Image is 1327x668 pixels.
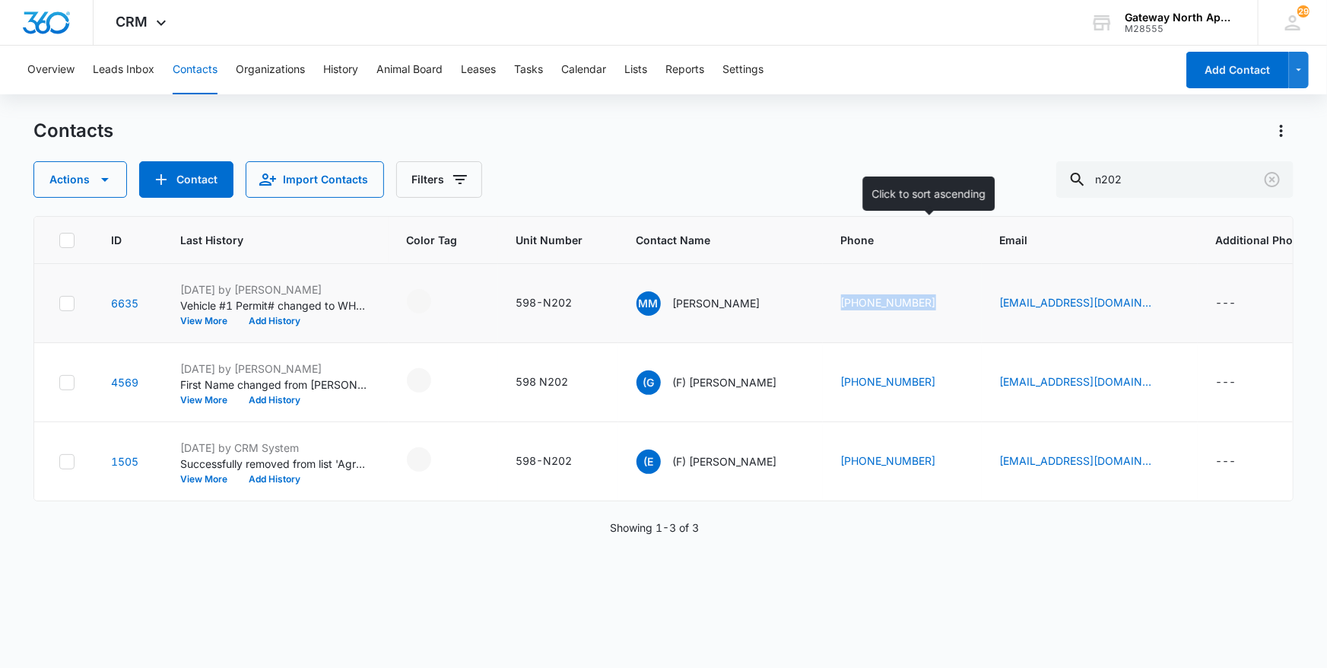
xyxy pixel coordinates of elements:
[461,46,496,94] button: Leases
[841,294,936,310] a: [PHONE_NUMBER]
[396,161,482,198] button: Filters
[1186,52,1289,88] button: Add Contact
[238,317,311,326] button: Add History
[1000,374,1179,392] div: Email - gabrielnedela23@gmail.com - Select to Edit Field
[665,46,704,94] button: Reports
[180,440,370,456] p: [DATE] by CRM System
[1216,453,1237,471] div: ---
[841,374,964,392] div: Phone - (970) 632-3289 - Select to Edit Field
[238,475,311,484] button: Add History
[637,291,788,316] div: Contact Name - Michael Montoya - Select to Edit Field
[323,46,358,94] button: History
[1056,161,1294,198] input: Search Contacts
[180,475,238,484] button: View More
[180,297,370,313] p: Vehicle #1 Permit# changed to WH-3069.
[111,232,122,248] span: ID
[246,161,384,198] button: Import Contacts
[1216,374,1237,392] div: ---
[673,374,777,390] p: (F) [PERSON_NAME]
[407,447,459,472] div: - - Select to Edit Field
[180,396,238,405] button: View More
[1260,167,1284,192] button: Clear
[516,453,600,471] div: Unit Number - 598-N202 - Select to Edit Field
[111,455,138,468] a: Navigate to contact details page for (F) Esther Megan Carlisle
[863,177,995,211] div: Click to sort ascending
[722,46,764,94] button: Settings
[407,232,458,248] span: Color Tag
[407,368,459,393] div: - - Select to Edit Field
[139,161,233,198] button: Add Contact
[1297,5,1310,17] div: notifications count
[841,232,941,248] span: Phone
[1000,453,1179,471] div: Email - carlisleesther@gmail.com - Select to Edit Field
[376,46,443,94] button: Animal Board
[1269,119,1294,143] button: Actions
[516,374,596,392] div: Unit Number - 598 N202 - Select to Edit Field
[1216,232,1306,248] span: Additional Phone
[1125,11,1236,24] div: account name
[637,450,661,474] span: (E
[624,46,647,94] button: Lists
[610,520,699,536] p: Showing 1-3 of 3
[27,46,75,94] button: Overview
[236,46,305,94] button: Organizations
[180,377,370,393] p: First Name changed from [PERSON_NAME] ([PERSON_NAME].
[180,282,370,297] p: [DATE] by [PERSON_NAME]
[1125,24,1236,34] div: account id
[116,14,148,30] span: CRM
[673,453,777,469] p: (F) [PERSON_NAME]
[516,232,600,248] span: Unit Number
[111,376,138,389] a: Navigate to contact details page for (F) Gabriel Beckman-Nedela
[1000,294,1152,310] a: [EMAIL_ADDRESS][DOMAIN_NAME]
[180,361,370,377] p: [DATE] by [PERSON_NAME]
[514,46,543,94] button: Tasks
[33,119,113,142] h1: Contacts
[637,291,661,316] span: MM
[516,294,600,313] div: Unit Number - 598-N202 - Select to Edit Field
[516,374,569,390] div: 598 N202
[173,46,217,94] button: Contacts
[1297,5,1310,17] span: 29
[561,46,606,94] button: Calendar
[841,453,936,469] a: [PHONE_NUMBER]
[111,297,138,310] a: Navigate to contact details page for Michael Montoya
[238,396,311,405] button: Add History
[1216,453,1264,471] div: Additional Phone - - Select to Edit Field
[673,295,760,311] p: [PERSON_NAME]
[1216,374,1264,392] div: Additional Phone - - Select to Edit Field
[841,453,964,471] div: Phone - (915) 330-7063 - Select to Edit Field
[637,450,805,474] div: Contact Name - (F) Esther Megan Carlisle - Select to Edit Field
[1000,294,1179,313] div: Email - michaelmontoya2022023@gmail.com - Select to Edit Field
[180,232,348,248] span: Last History
[1216,294,1264,313] div: Additional Phone - - Select to Edit Field
[93,46,154,94] button: Leads Inbox
[841,294,964,313] div: Phone - (970) 214-3343 - Select to Edit Field
[33,161,127,198] button: Actions
[841,374,936,390] a: [PHONE_NUMBER]
[516,294,573,310] div: 598-N202
[637,371,661,395] span: (G
[637,371,805,395] div: Contact Name - (F) Gabriel Beckman-Nedela - Select to Edit Field
[1000,453,1152,469] a: [EMAIL_ADDRESS][DOMAIN_NAME]
[407,289,459,313] div: - - Select to Edit Field
[1216,294,1237,313] div: ---
[180,317,238,326] button: View More
[516,453,573,469] div: 598-N202
[180,456,370,472] p: Successfully removed from list 'Agreed to Subscribe - Emails'.
[637,232,783,248] span: Contact Name
[1000,232,1157,248] span: Email
[1000,374,1152,390] a: [EMAIL_ADDRESS][DOMAIN_NAME]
